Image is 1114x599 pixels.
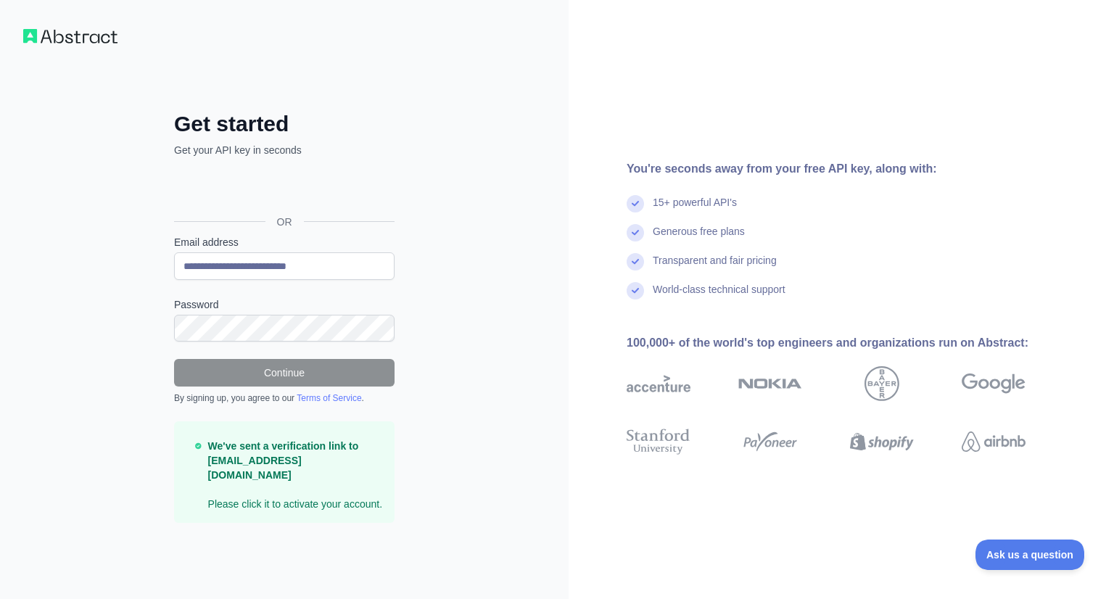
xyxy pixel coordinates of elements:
[174,297,395,312] label: Password
[174,235,395,249] label: Email address
[738,426,802,458] img: payoneer
[653,195,737,224] div: 15+ powerful API's
[962,366,1026,401] img: google
[208,440,359,481] strong: We've sent a verification link to [EMAIL_ADDRESS][DOMAIN_NAME]
[627,253,644,270] img: check mark
[738,366,802,401] img: nokia
[850,426,914,458] img: shopify
[627,282,644,299] img: check mark
[653,224,745,253] div: Generous free plans
[174,392,395,404] div: By signing up, you agree to our .
[653,253,777,282] div: Transparent and fair pricing
[627,195,644,212] img: check mark
[627,160,1072,178] div: You're seconds away from your free API key, along with:
[208,439,383,511] p: Please click it to activate your account.
[265,215,304,229] span: OR
[174,143,395,157] p: Get your API key in seconds
[23,29,117,44] img: Workflow
[627,224,644,241] img: check mark
[975,540,1085,570] iframe: Toggle Customer Support
[297,393,361,403] a: Terms of Service
[653,282,785,311] div: World-class technical support
[962,426,1026,458] img: airbnb
[174,359,395,387] button: Continue
[167,173,399,205] iframe: Sign in with Google Button
[627,334,1072,352] div: 100,000+ of the world's top engineers and organizations run on Abstract:
[865,366,899,401] img: bayer
[627,426,690,458] img: stanford university
[174,111,395,137] h2: Get started
[627,366,690,401] img: accenture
